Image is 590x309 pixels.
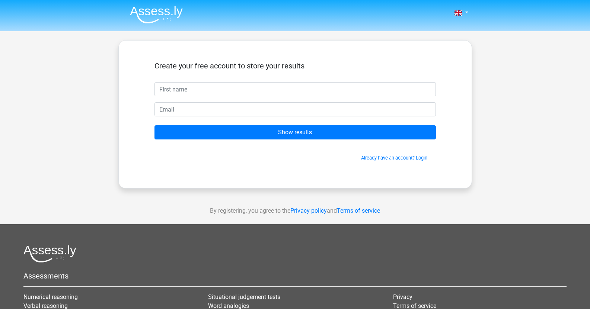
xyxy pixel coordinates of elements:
[393,293,412,300] a: Privacy
[154,102,436,116] input: Email
[290,207,327,214] a: Privacy policy
[23,245,76,263] img: Assessly logo
[23,293,78,300] a: Numerical reasoning
[154,82,436,96] input: First name
[154,125,436,139] input: Show results
[154,61,436,70] h5: Create your free account to store your results
[130,6,183,23] img: Assessly
[337,207,380,214] a: Terms of service
[361,155,427,161] a: Already have an account? Login
[23,271,567,280] h5: Assessments
[208,293,280,300] a: Situational judgement tests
